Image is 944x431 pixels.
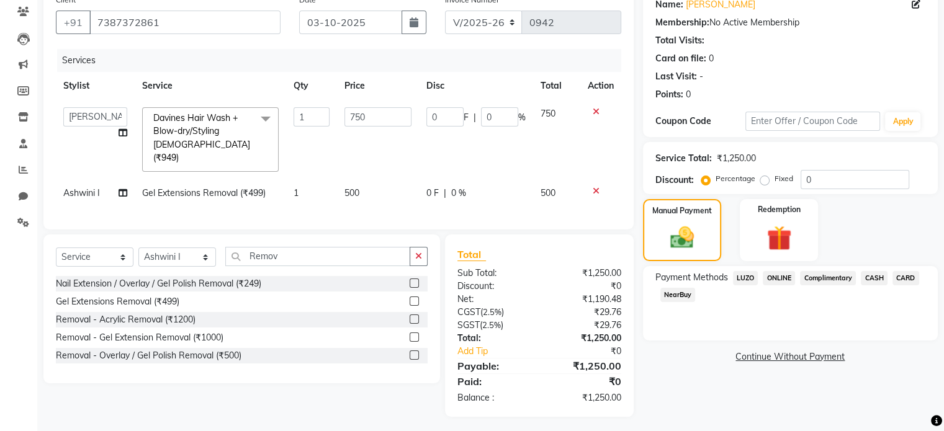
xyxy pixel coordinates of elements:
[135,72,286,100] th: Service
[800,271,856,285] span: Complimentary
[885,112,920,131] button: Apply
[539,374,631,389] div: ₹0
[448,306,539,319] div: ( )
[759,223,799,254] img: _gift.svg
[457,306,480,318] span: CGST
[419,72,533,100] th: Disc
[63,187,100,198] span: Ashwini I
[655,16,925,29] div: No Active Membership
[225,247,410,266] input: Search or Scan
[655,70,697,83] div: Last Visit:
[337,72,419,100] th: Price
[464,111,469,124] span: F
[448,293,539,306] div: Net:
[539,391,631,404] div: ₹1,250.00
[56,295,179,308] div: Gel Extensions Removal (₹499)
[716,173,755,184] label: Percentage
[745,112,881,131] input: Enter Offer / Coupon Code
[153,112,250,163] span: Davines Hair Wash + Blow-dry/Styling [DEMOGRAPHIC_DATA] (₹949)
[294,187,299,198] span: 1
[655,152,712,165] div: Service Total:
[541,108,555,119] span: 750
[448,267,539,280] div: Sub Total:
[645,350,935,363] a: Continue Without Payment
[663,224,701,251] img: _cash.svg
[444,187,446,200] span: |
[448,345,554,358] a: Add Tip
[483,307,501,317] span: 2.5%
[448,280,539,293] div: Discount:
[655,115,745,128] div: Coupon Code
[861,271,888,285] span: CASH
[56,349,241,362] div: Removal - Overlay / Gel Polish Removal (₹500)
[448,358,539,373] div: Payable:
[655,88,683,101] div: Points:
[474,111,476,124] span: |
[699,70,703,83] div: -
[709,52,714,65] div: 0
[179,152,184,163] a: x
[56,313,196,326] div: Removal - Acrylic Removal (₹1200)
[655,34,704,47] div: Total Visits:
[539,332,631,345] div: ₹1,250.00
[344,187,359,198] span: 500
[56,277,261,290] div: Nail Extension / Overlay / Gel Polish Removal (₹249)
[482,320,501,330] span: 2.5%
[539,319,631,332] div: ₹29.76
[286,72,337,100] th: Qty
[763,271,795,285] span: ONLINE
[554,345,630,358] div: ₹0
[660,288,696,302] span: NearBuy
[89,11,281,34] input: Search by Name/Mobile/Email/Code
[56,72,135,100] th: Stylist
[652,205,712,216] label: Manual Payment
[717,152,756,165] div: ₹1,250.00
[448,374,539,389] div: Paid:
[518,111,526,124] span: %
[426,187,439,200] span: 0 F
[655,271,728,284] span: Payment Methods
[539,280,631,293] div: ₹0
[686,88,691,101] div: 0
[892,271,919,285] span: CARD
[56,331,223,344] div: Removal - Gel Extension Removal (₹1000)
[539,267,631,280] div: ₹1,250.00
[57,49,631,72] div: Services
[580,72,621,100] th: Action
[655,174,694,187] div: Discount:
[758,204,801,215] label: Redemption
[655,16,709,29] div: Membership:
[539,358,631,373] div: ₹1,250.00
[448,391,539,404] div: Balance :
[655,52,706,65] div: Card on file:
[457,319,480,331] span: SGST
[448,319,539,332] div: ( )
[775,173,793,184] label: Fixed
[448,332,539,345] div: Total:
[733,271,758,285] span: LUZO
[539,293,631,306] div: ₹1,190.48
[539,306,631,319] div: ₹29.76
[142,187,266,198] span: Gel Extensions Removal (₹499)
[457,248,486,261] span: Total
[541,187,555,198] span: 500
[533,72,580,100] th: Total
[56,11,91,34] button: +91
[451,187,466,200] span: 0 %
